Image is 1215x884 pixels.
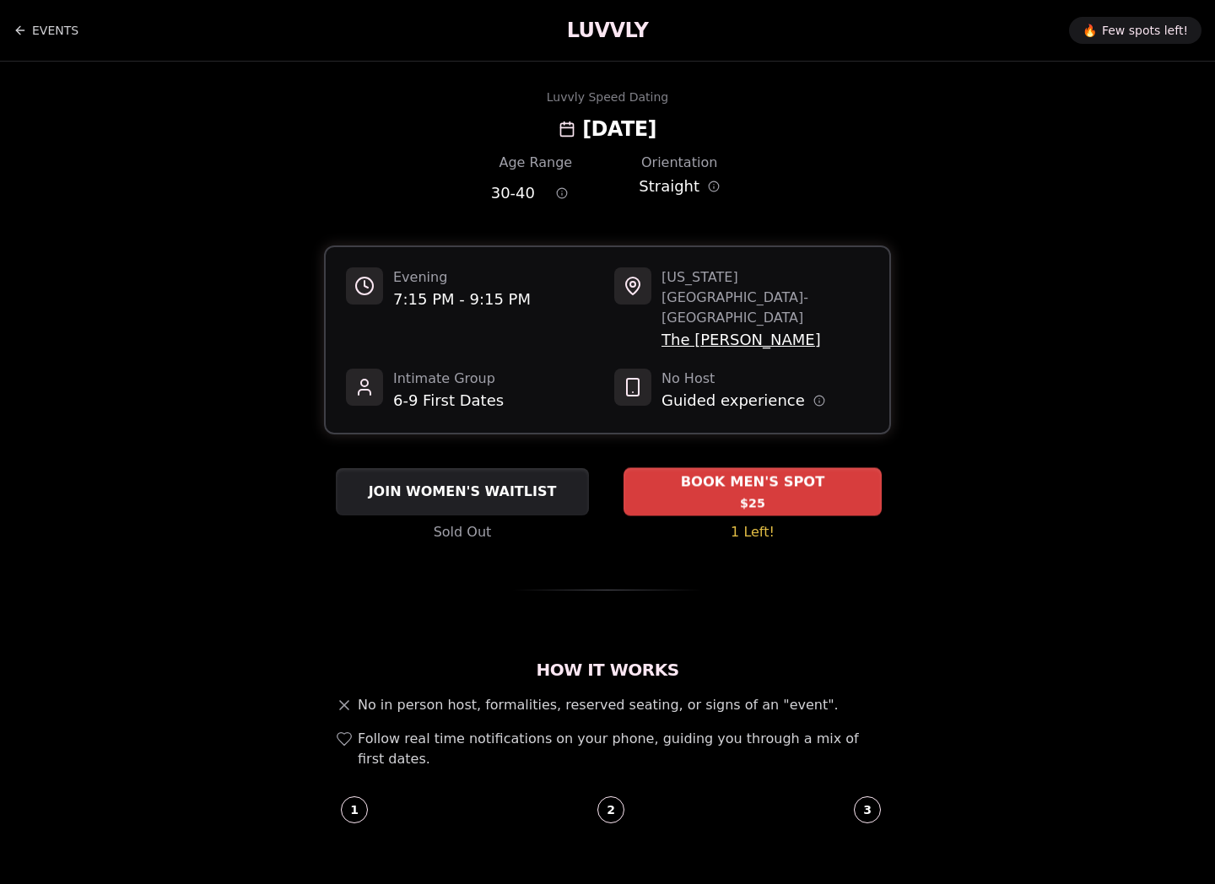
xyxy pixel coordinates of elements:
[341,796,368,823] div: 1
[740,494,765,511] span: $25
[661,267,869,328] span: [US_STATE][GEOGRAPHIC_DATA] - [GEOGRAPHIC_DATA]
[543,175,580,212] button: Age range information
[491,181,535,205] span: 30 - 40
[661,389,805,412] span: Guided experience
[678,472,829,493] span: BOOK MEN'S SPOT
[324,658,891,682] h2: How It Works
[1083,22,1097,39] span: 🔥
[358,695,839,715] span: No in person host, formalities, reserved seating, or signs of an "event".
[336,468,589,515] button: JOIN WOMEN'S WAITLIST - Sold Out
[813,395,825,407] button: Host information
[582,116,656,143] h2: [DATE]
[393,389,504,412] span: 6-9 First Dates
[13,13,78,47] a: Back to events
[624,467,882,515] button: BOOK MEN'S SPOT - 1 Left!
[434,522,492,542] span: Sold Out
[365,482,560,502] span: JOIN WOMEN'S WAITLIST
[567,17,648,44] a: LUVVLY
[393,288,531,311] span: 7:15 PM - 9:15 PM
[491,153,580,173] div: Age Range
[634,153,724,173] div: Orientation
[393,369,504,389] span: Intimate Group
[639,175,699,198] span: Straight
[731,522,775,542] span: 1 Left!
[1102,22,1188,39] span: Few spots left!
[393,267,531,288] span: Evening
[661,369,825,389] span: No Host
[597,796,624,823] div: 2
[661,328,869,352] span: The [PERSON_NAME]
[708,181,720,192] button: Orientation information
[854,796,881,823] div: 3
[547,89,668,105] div: Luvvly Speed Dating
[358,729,884,769] span: Follow real time notifications on your phone, guiding you through a mix of first dates.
